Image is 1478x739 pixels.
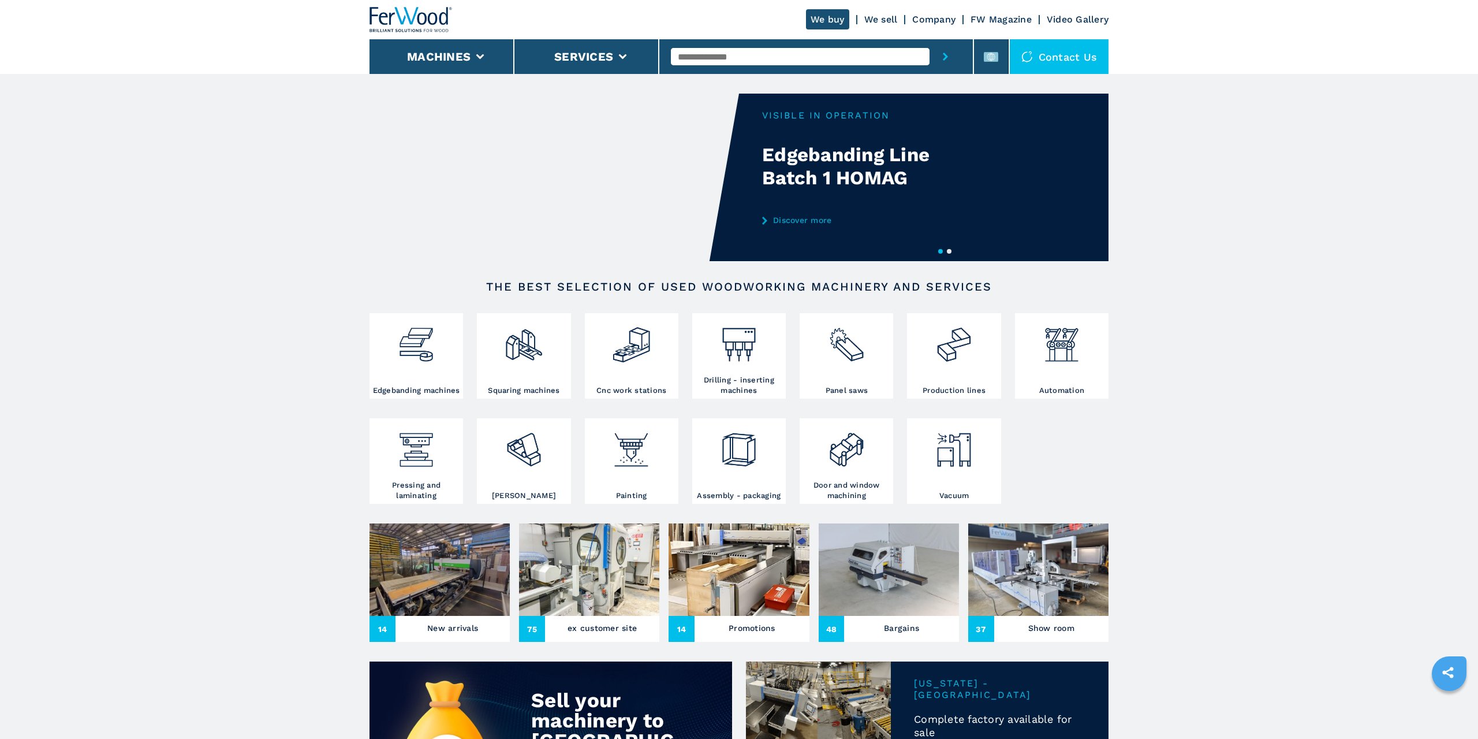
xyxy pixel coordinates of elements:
h3: Cnc work stations [596,385,666,396]
span: 14 [669,616,695,642]
img: levigatrici_2.png [504,421,544,470]
h3: Assembly - packaging [697,491,781,501]
a: [PERSON_NAME] [477,418,570,504]
img: Show room [968,523,1108,616]
a: Edgebanding machines [369,313,463,399]
img: New arrivals [369,523,510,616]
a: Company [912,14,956,25]
h3: Edgebanding machines [373,385,460,396]
h3: Show room [1028,620,1074,636]
h3: Panel saws [826,385,868,396]
button: 1 [938,249,943,254]
a: sharethis [1434,658,1462,687]
a: Assembly - packaging [692,418,786,504]
button: submit-button [930,39,961,74]
img: montaggio_imballaggio_2.png [719,421,759,470]
h3: Bargains [884,620,919,636]
h3: Squaring machines [488,385,559,396]
span: 75 [519,616,545,642]
img: sezionatrici_2.png [827,316,867,365]
img: Ferwood [369,7,453,32]
a: New arrivals14New arrivals [369,523,510,642]
img: pressa-strettoia.png [397,421,436,470]
a: Discover more [762,216,988,225]
a: Promotions14Promotions [669,523,809,642]
img: foratrici_inseritrici_2.png [719,316,759,365]
h2: The best selection of used woodworking machinery and services [406,280,1072,294]
h3: Automation [1039,385,1085,396]
video: Your browser does not support the video tag. [369,94,739,261]
img: Promotions [669,523,809,616]
h3: Promotions [729,620,775,636]
button: Services [554,50,613,64]
h3: New arrivals [427,620,478,636]
img: squadratrici_2.png [504,316,544,365]
a: We buy [806,9,849,29]
img: Bargains [819,523,959,616]
h3: Vacuum [939,491,969,501]
h3: Production lines [923,385,986,396]
img: aspirazione_1.png [934,421,974,470]
h3: Pressing and laminating [372,480,460,501]
h3: Door and window machining [803,480,890,501]
a: Pressing and laminating [369,418,463,504]
a: FW Magazine [971,14,1032,25]
iframe: Chat [1429,687,1469,730]
a: Bargains48Bargains [819,523,959,642]
img: automazione.png [1042,316,1082,365]
a: We sell [864,14,898,25]
div: Contact us [1010,39,1109,74]
a: Door and window machining [800,418,893,504]
img: verniciatura_1.png [611,421,651,470]
button: 2 [947,249,951,254]
img: centro_di_lavoro_cnc_2.png [611,316,651,365]
a: ex customer site75ex customer site [519,523,659,642]
a: Squaring machines [477,313,570,399]
a: Video Gallery [1047,14,1108,25]
img: Contact us [1021,51,1033,62]
h3: [PERSON_NAME] [492,491,556,501]
a: Automation [1015,313,1108,399]
a: Production lines [907,313,1001,399]
img: ex customer site [519,523,659,616]
span: 37 [968,616,994,642]
h3: ex customer site [568,620,637,636]
a: Panel saws [800,313,893,399]
a: Drilling - inserting machines [692,313,786,399]
span: 14 [369,616,395,642]
span: 48 [819,616,845,642]
a: Painting [585,418,678,504]
img: lavorazione_porte_finestre_2.png [827,421,867,470]
img: bordatrici_1.png [397,316,436,365]
button: Machines [407,50,471,64]
a: Vacuum [907,418,1001,504]
h3: Drilling - inserting machines [695,375,783,396]
a: Cnc work stations [585,313,678,399]
a: Show room37Show room [968,523,1108,642]
h3: Painting [616,491,647,501]
img: linee_di_produzione_2.png [934,316,974,365]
